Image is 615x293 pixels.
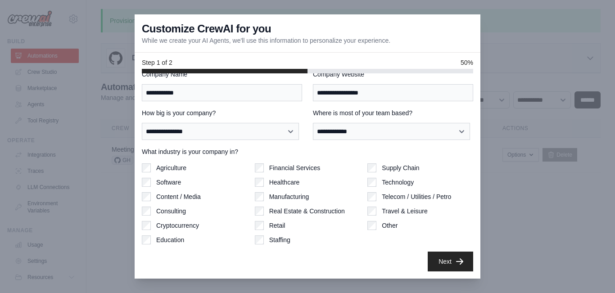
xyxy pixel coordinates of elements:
label: Staffing [269,235,290,244]
label: Company Website [313,70,473,79]
label: Other [382,221,398,230]
label: How big is your company? [142,108,302,117]
label: Where is most of your team based? [313,108,473,117]
label: Company Name [142,70,302,79]
label: Travel & Leisure [382,207,427,216]
h3: Customize CrewAI for you [142,22,271,36]
label: Healthcare [269,178,300,187]
label: Financial Services [269,163,321,172]
label: Consulting [156,207,186,216]
label: Technology [382,178,414,187]
label: Education [156,235,184,244]
label: Content / Media [156,192,201,201]
span: Step 1 of 2 [142,58,172,67]
span: 50% [461,58,473,67]
button: Next [428,252,473,271]
label: Retail [269,221,285,230]
label: Telecom / Utilities / Petro [382,192,451,201]
label: Real Estate & Construction [269,207,345,216]
label: What industry is your company in? [142,147,473,156]
label: Cryptocurrency [156,221,199,230]
label: Manufacturing [269,192,309,201]
p: While we create your AI Agents, we'll use this information to personalize your experience. [142,36,390,45]
label: Agriculture [156,163,186,172]
label: Software [156,178,181,187]
label: Supply Chain [382,163,419,172]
